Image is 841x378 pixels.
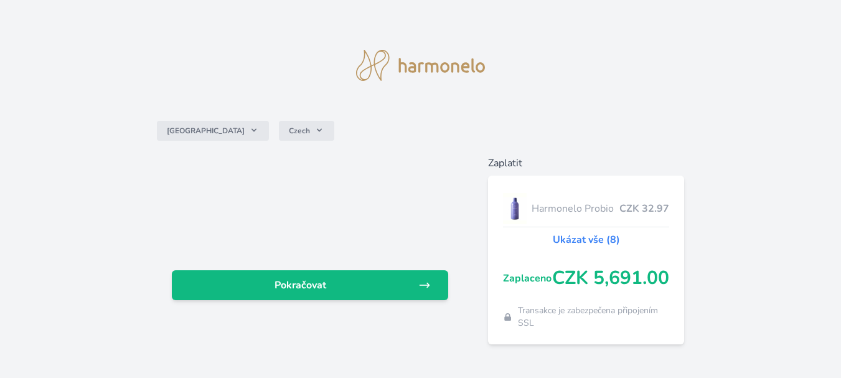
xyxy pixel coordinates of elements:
[503,193,527,224] img: CLEAN_PROBIO_se_stinem_x-lo.jpg
[279,121,334,141] button: Czech
[488,156,684,171] h6: Zaplatit
[503,271,552,286] span: Zaplaceno
[172,270,448,300] a: Pokračovat
[619,201,669,216] span: CZK 32.97
[532,201,619,216] span: Harmonelo Probio
[552,267,669,290] span: CZK 5,691.00
[518,305,670,329] span: Transakce je zabezpečena připojením SSL
[356,50,486,81] img: logo.svg
[157,121,269,141] button: [GEOGRAPHIC_DATA]
[167,126,245,136] span: [GEOGRAPHIC_DATA]
[182,278,418,293] span: Pokračovat
[553,232,620,247] a: Ukázat vše (8)
[289,126,310,136] span: Czech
